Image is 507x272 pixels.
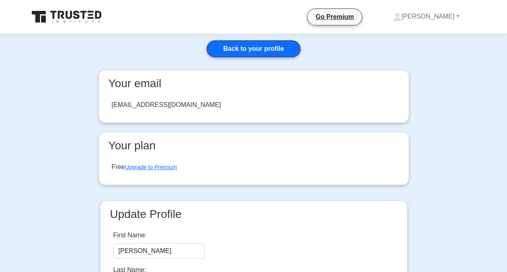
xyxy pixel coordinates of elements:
[112,162,177,172] div: Free
[113,230,147,240] label: First Name:
[107,207,401,221] h3: Update Profile
[112,100,221,110] div: [EMAIL_ADDRESS][DOMAIN_NAME]
[374,8,479,25] a: [PERSON_NAME]
[207,40,300,57] a: Back to your profile
[105,77,402,90] h3: Your email
[311,12,359,22] a: Go Premium
[105,139,402,153] h3: Your plan
[125,164,177,170] a: Upgrade to Premium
